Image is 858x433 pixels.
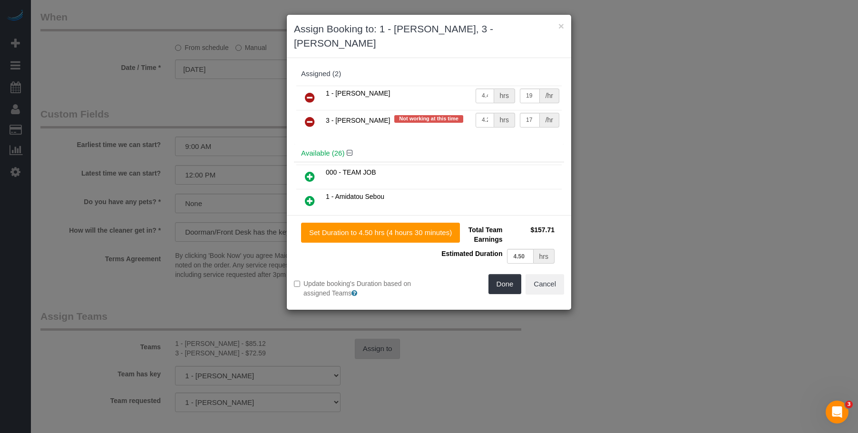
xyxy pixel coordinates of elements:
[505,223,557,246] td: $157.71
[540,113,559,128] div: /hr
[294,22,564,50] h3: Assign Booking to: 1 - [PERSON_NAME], 3 - [PERSON_NAME]
[540,89,559,103] div: /hr
[494,113,515,128] div: hrs
[441,250,502,257] span: Estimated Duration
[494,89,515,103] div: hrs
[394,115,463,123] span: Not working at this time
[301,149,557,157] h4: Available (26)
[326,193,384,200] span: 1 - Amidatou Sebou
[526,274,564,294] button: Cancel
[301,70,557,78] div: Assigned (2)
[826,401,848,423] iframe: Intercom live chat
[534,249,555,264] div: hrs
[845,401,853,408] span: 3
[294,279,422,298] label: Update booking's Duration based on assigned Teams
[326,168,376,176] span: 000 - TEAM JOB
[301,223,460,243] button: Set Duration to 4.50 hrs (4 hours 30 minutes)
[436,223,505,246] td: Total Team Earnings
[294,281,300,287] input: Update booking's Duration based on assigned Teams
[488,274,522,294] button: Done
[326,117,390,124] span: 3 - [PERSON_NAME]
[558,21,564,31] button: ×
[326,89,390,97] span: 1 - [PERSON_NAME]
